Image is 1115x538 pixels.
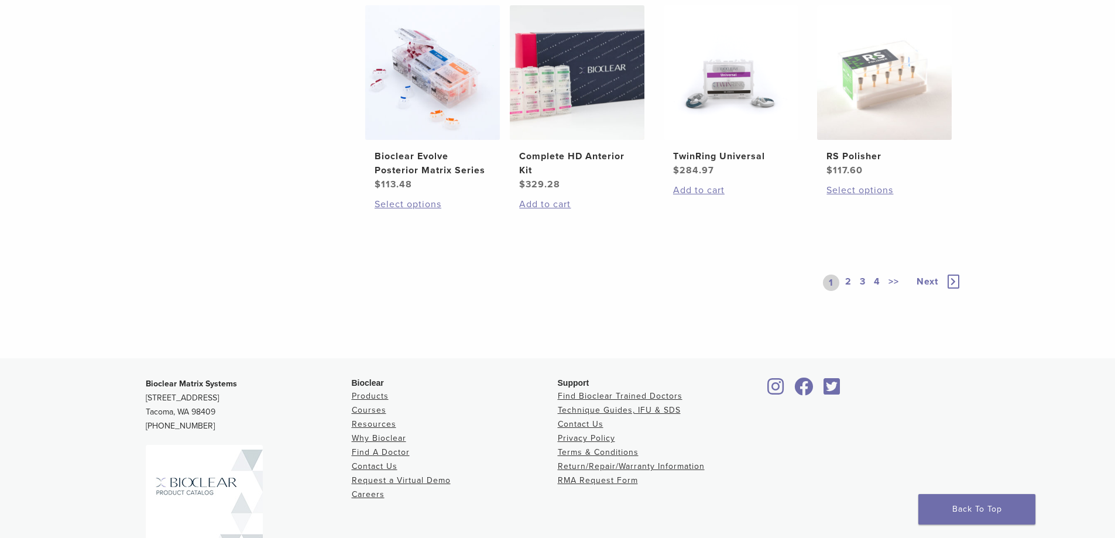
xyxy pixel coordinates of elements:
[857,275,868,291] a: 3
[375,149,490,177] h2: Bioclear Evolve Posterior Matrix Series
[558,433,615,443] a: Privacy Policy
[843,275,854,291] a: 2
[558,419,603,429] a: Contact Us
[886,275,901,291] a: >>
[826,165,833,176] span: $
[519,149,635,177] h2: Complete HD Anterior Kit
[673,183,789,197] a: Add to cart: “TwinRing Universal”
[673,165,680,176] span: $
[146,379,237,389] strong: Bioclear Matrix Systems
[375,197,490,211] a: Select options for “Bioclear Evolve Posterior Matrix Series”
[823,275,839,291] a: 1
[558,475,638,485] a: RMA Request Form
[826,149,942,163] h2: RS Polisher
[558,461,705,471] a: Return/Repair/Warranty Information
[817,5,952,140] img: RS Polisher
[673,149,789,163] h2: TwinRing Universal
[816,5,953,177] a: RS PolisherRS Polisher $117.60
[673,165,714,176] bdi: 284.97
[352,419,396,429] a: Resources
[352,447,410,457] a: Find A Doctor
[352,489,385,499] a: Careers
[352,391,389,401] a: Products
[519,179,560,190] bdi: 329.28
[352,405,386,415] a: Courses
[558,378,589,388] span: Support
[872,275,883,291] a: 4
[352,461,397,471] a: Contact Us
[146,377,352,433] p: [STREET_ADDRESS] Tacoma, WA 98409 [PHONE_NUMBER]
[375,179,412,190] bdi: 113.48
[917,276,938,287] span: Next
[826,165,863,176] bdi: 117.60
[664,5,798,140] img: TwinRing Universal
[352,433,406,443] a: Why Bioclear
[826,183,942,197] a: Select options for “RS Polisher”
[519,179,526,190] span: $
[510,5,644,140] img: Complete HD Anterior Kit
[558,447,639,457] a: Terms & Conditions
[791,385,818,396] a: Bioclear
[519,197,635,211] a: Add to cart: “Complete HD Anterior Kit”
[663,5,800,177] a: TwinRing UniversalTwinRing Universal $284.97
[558,391,682,401] a: Find Bioclear Trained Doctors
[352,378,384,388] span: Bioclear
[918,494,1035,525] a: Back To Top
[820,385,845,396] a: Bioclear
[352,475,451,485] a: Request a Virtual Demo
[764,385,788,396] a: Bioclear
[375,179,381,190] span: $
[509,5,646,191] a: Complete HD Anterior KitComplete HD Anterior Kit $329.28
[365,5,501,191] a: Bioclear Evolve Posterior Matrix SeriesBioclear Evolve Posterior Matrix Series $113.48
[365,5,500,140] img: Bioclear Evolve Posterior Matrix Series
[558,405,681,415] a: Technique Guides, IFU & SDS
